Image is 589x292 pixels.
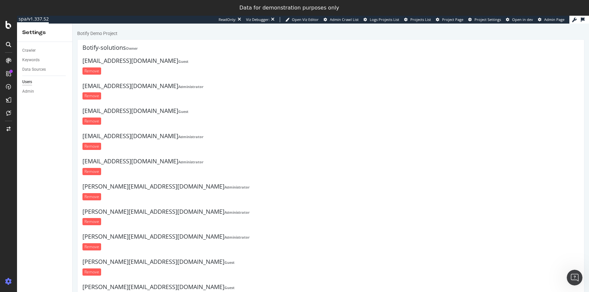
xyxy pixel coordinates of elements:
[10,210,507,216] h4: [PERSON_NAME][EMAIL_ADDRESS][DOMAIN_NAME]
[292,17,319,22] span: Open Viz Editor
[22,88,68,95] a: Admin
[22,57,68,64] a: Keywords
[442,17,463,22] span: Project Page
[10,119,28,126] input: Remove
[538,17,564,22] a: Admin Page
[106,35,116,40] strong: Guest
[10,270,28,277] input: Remove
[468,17,501,22] a: Project Settings
[10,170,28,177] input: Remove
[10,84,507,91] h4: [EMAIL_ADDRESS][DOMAIN_NAME]
[152,161,177,166] strong: Administrator
[410,17,431,22] span: Projects List
[285,17,319,22] a: Open Viz Editor
[10,94,28,101] input: Remove
[106,85,116,90] strong: Guest
[22,57,40,64] div: Keywords
[22,66,46,73] div: Data Sources
[22,79,68,85] a: Users
[10,144,28,152] input: Remove
[22,88,34,95] div: Admin
[22,29,67,36] div: Settings
[10,245,28,252] input: Remove
[22,47,36,54] div: Crawler
[106,111,131,116] strong: Administrator
[152,236,162,241] strong: Guest
[10,44,28,51] input: Remove
[370,17,399,22] span: Logs Projects List
[404,17,431,22] a: Projects List
[17,16,49,24] a: spa/v1.337.52
[330,17,359,22] span: Admin Crawl List
[324,17,359,22] a: Admin Crawl List
[544,17,564,22] span: Admin Page
[152,262,162,266] strong: Guest
[10,160,507,166] h4: [PERSON_NAME][EMAIL_ADDRESS][DOMAIN_NAME]
[246,17,270,22] div: Viz Debugger:
[10,109,507,116] h4: [EMAIL_ADDRESS][DOMAIN_NAME]
[152,186,177,191] strong: Administrator
[5,7,45,13] div: Botify Demo Project
[240,5,339,11] div: Data for demonstration purposes only
[10,235,507,242] h4: [PERSON_NAME][EMAIL_ADDRESS][DOMAIN_NAME]
[106,136,131,141] strong: Administrator
[10,185,507,192] h4: [PERSON_NAME][EMAIL_ADDRESS][DOMAIN_NAME]
[53,22,65,27] strong: Owner
[10,69,28,76] input: Remove
[364,17,399,22] a: Logs Projects List
[10,59,507,66] h4: [EMAIL_ADDRESS][DOMAIN_NAME]
[152,211,177,216] strong: Administrator
[10,260,507,267] h4: [PERSON_NAME][EMAIL_ADDRESS][DOMAIN_NAME]
[10,21,507,27] h4: Botify-solutions
[219,17,236,22] div: ReadOnly:
[10,220,28,227] input: Remove
[10,34,507,41] h4: [EMAIL_ADDRESS][DOMAIN_NAME]
[10,194,28,202] input: Remove
[567,270,582,285] iframe: Intercom live chat
[22,47,68,54] a: Crawler
[436,17,463,22] a: Project Page
[512,17,533,22] span: Open in dev
[22,79,32,85] div: Users
[22,66,68,73] a: Data Sources
[506,17,533,22] a: Open in dev
[17,16,49,22] div: spa/v1.337.52
[10,135,507,141] h4: [EMAIL_ADDRESS][DOMAIN_NAME]
[474,17,501,22] span: Project Settings
[106,61,131,65] strong: Administrator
